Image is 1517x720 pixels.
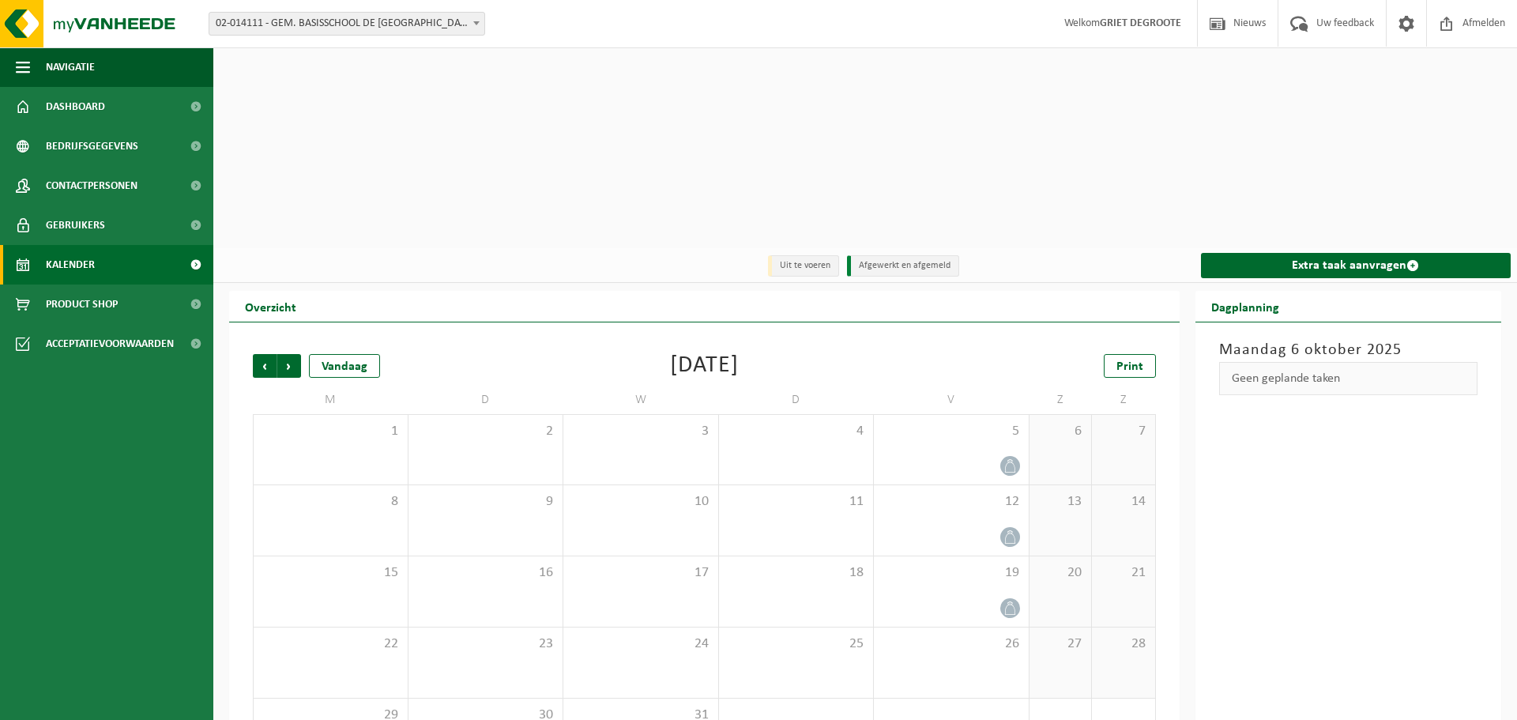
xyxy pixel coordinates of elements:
[416,493,555,511] span: 9
[1037,493,1084,511] span: 13
[727,423,866,440] span: 4
[1201,253,1511,278] a: Extra taak aanvragen
[1219,362,1478,395] div: Geen geplande taken
[563,386,719,414] td: W
[262,423,400,440] span: 1
[847,255,959,277] li: Afgewerkt en afgemeld
[719,386,875,414] td: D
[46,245,95,285] span: Kalender
[262,493,400,511] span: 8
[882,635,1021,653] span: 26
[253,354,277,378] span: Vorige
[1195,291,1295,322] h2: Dagplanning
[874,386,1030,414] td: V
[1100,635,1146,653] span: 28
[253,386,408,414] td: M
[1030,386,1093,414] td: Z
[571,564,710,582] span: 17
[670,354,739,378] div: [DATE]
[1116,360,1143,373] span: Print
[1037,635,1084,653] span: 27
[229,291,312,322] h2: Overzicht
[882,493,1021,511] span: 12
[416,423,555,440] span: 2
[416,564,555,582] span: 16
[46,324,174,364] span: Acceptatievoorwaarden
[571,423,710,440] span: 3
[46,47,95,87] span: Navigatie
[1100,423,1146,440] span: 7
[277,354,301,378] span: Volgende
[768,255,839,277] li: Uit te voeren
[1104,354,1156,378] a: Print
[727,635,866,653] span: 25
[1100,17,1181,29] strong: GRIET DEGROOTE
[46,166,137,205] span: Contactpersonen
[727,493,866,511] span: 11
[46,126,138,166] span: Bedrijfsgegevens
[262,564,400,582] span: 15
[1037,564,1084,582] span: 20
[571,635,710,653] span: 24
[416,635,555,653] span: 23
[46,285,118,324] span: Product Shop
[1092,386,1155,414] td: Z
[46,87,105,126] span: Dashboard
[209,13,484,35] span: 02-014111 - GEM. BASISSCHOOL DE WONDERWIJZER - LAUWE
[46,205,105,245] span: Gebruikers
[727,564,866,582] span: 18
[1100,564,1146,582] span: 21
[209,12,485,36] span: 02-014111 - GEM. BASISSCHOOL DE WONDERWIJZER - LAUWE
[1037,423,1084,440] span: 6
[571,493,710,511] span: 10
[1219,338,1478,362] h3: Maandag 6 oktober 2025
[882,564,1021,582] span: 19
[882,423,1021,440] span: 5
[1100,493,1146,511] span: 14
[408,386,564,414] td: D
[262,635,400,653] span: 22
[309,354,380,378] div: Vandaag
